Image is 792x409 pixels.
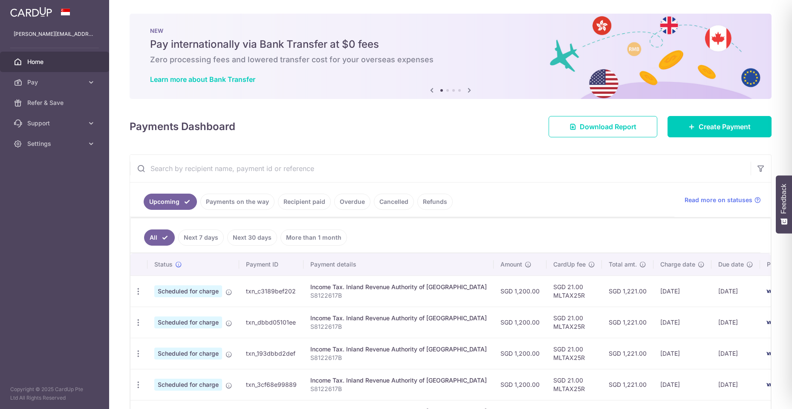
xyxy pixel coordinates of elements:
a: Refunds [417,194,453,210]
p: S8122617B [310,354,487,362]
span: Status [154,260,173,269]
td: SGD 21.00 MLTAX25R [546,276,602,307]
td: SGD 21.00 MLTAX25R [546,369,602,400]
th: Payment ID [239,253,304,276]
span: Support [27,119,84,128]
td: txn_3cf68e99889 [239,369,304,400]
span: Refer & Save [27,99,84,107]
td: SGD 1,221.00 [602,276,653,307]
th: Payment details [304,253,494,276]
h4: Payments Dashboard [130,119,235,134]
p: S8122617B [310,385,487,393]
a: Read more on statuses [685,196,761,204]
a: Recipient paid [278,194,331,210]
a: All [144,229,175,246]
td: txn_dbbd05101ee [239,307,304,338]
div: Income Tax. Inland Revenue Authority of [GEOGRAPHIC_DATA] [310,345,487,354]
a: Cancelled [374,194,414,210]
td: [DATE] [711,369,760,400]
td: txn_c3189bef202 [239,276,304,307]
td: SGD 1,200.00 [494,369,546,400]
img: Bank Card [763,286,780,296]
td: SGD 1,221.00 [602,307,653,338]
img: CardUp [10,7,52,17]
span: Due date [718,260,744,269]
span: Create Payment [699,122,751,132]
a: Next 30 days [227,229,277,246]
a: Next 7 days [178,229,224,246]
img: Bank Card [763,317,780,328]
td: [DATE] [653,276,711,307]
td: SGD 1,200.00 [494,276,546,307]
span: CardUp fee [553,260,586,269]
div: Income Tax. Inland Revenue Authority of [GEOGRAPHIC_DATA] [310,376,487,385]
td: [DATE] [711,338,760,369]
p: S8122617B [310,291,487,300]
a: Download Report [549,116,657,137]
td: SGD 1,221.00 [602,338,653,369]
span: Amount [500,260,522,269]
span: Read more on statuses [685,196,752,204]
button: Feedback - Show survey [776,175,792,233]
h6: Zero processing fees and lowered transfer cost for your overseas expenses [150,55,751,65]
span: Feedback [780,184,788,214]
td: [DATE] [653,369,711,400]
a: Upcoming [144,194,197,210]
img: Bank transfer banner [130,14,772,99]
td: SGD 1,221.00 [602,369,653,400]
a: Payments on the way [200,194,275,210]
span: Home [27,58,84,66]
span: Settings [27,139,84,148]
a: Learn more about Bank Transfer [150,75,255,84]
td: SGD 21.00 MLTAX25R [546,338,602,369]
td: [DATE] [711,276,760,307]
div: Income Tax. Inland Revenue Authority of [GEOGRAPHIC_DATA] [310,283,487,291]
span: Download Report [580,122,636,132]
img: Bank Card [763,380,780,390]
td: [DATE] [711,307,760,338]
p: S8122617B [310,322,487,331]
a: Create Payment [668,116,772,137]
img: Bank Card [763,348,780,359]
a: More than 1 month [280,229,347,246]
td: txn_193dbbd2def [239,338,304,369]
td: SGD 21.00 MLTAX25R [546,307,602,338]
div: Income Tax. Inland Revenue Authority of [GEOGRAPHIC_DATA] [310,314,487,322]
span: Scheduled for charge [154,285,222,297]
span: Scheduled for charge [154,348,222,360]
span: Scheduled for charge [154,316,222,328]
span: Charge date [660,260,695,269]
td: SGD 1,200.00 [494,338,546,369]
p: NEW [150,27,751,34]
td: [DATE] [653,307,711,338]
input: Search by recipient name, payment id or reference [130,155,751,182]
a: Overdue [334,194,370,210]
td: SGD 1,200.00 [494,307,546,338]
h5: Pay internationally via Bank Transfer at $0 fees [150,38,751,51]
td: [DATE] [653,338,711,369]
span: Pay [27,78,84,87]
span: Scheduled for charge [154,379,222,391]
span: Total amt. [609,260,637,269]
p: [PERSON_NAME][EMAIL_ADDRESS][DOMAIN_NAME] [14,30,95,38]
